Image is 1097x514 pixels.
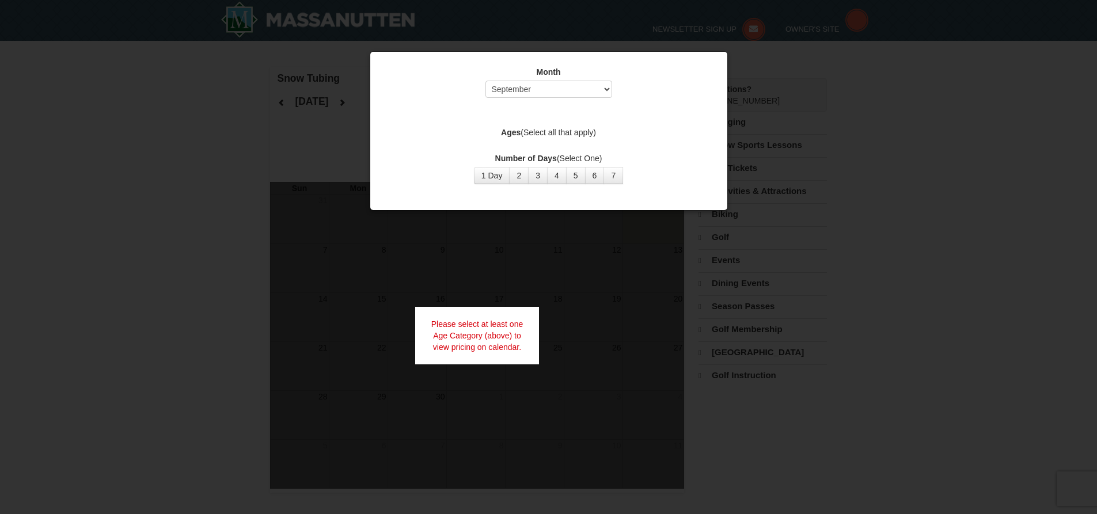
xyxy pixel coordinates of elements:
[547,167,567,184] button: 4
[509,167,529,184] button: 2
[501,128,521,137] strong: Ages
[385,153,713,164] label: (Select One)
[474,167,510,184] button: 1 Day
[566,167,586,184] button: 5
[385,127,713,138] label: (Select all that apply)
[585,167,605,184] button: 6
[537,67,561,77] strong: Month
[603,167,623,184] button: 7
[528,167,548,184] button: 3
[415,307,540,364] div: Please select at least one Age Category (above) to view pricing on calendar.
[495,154,557,163] strong: Number of Days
